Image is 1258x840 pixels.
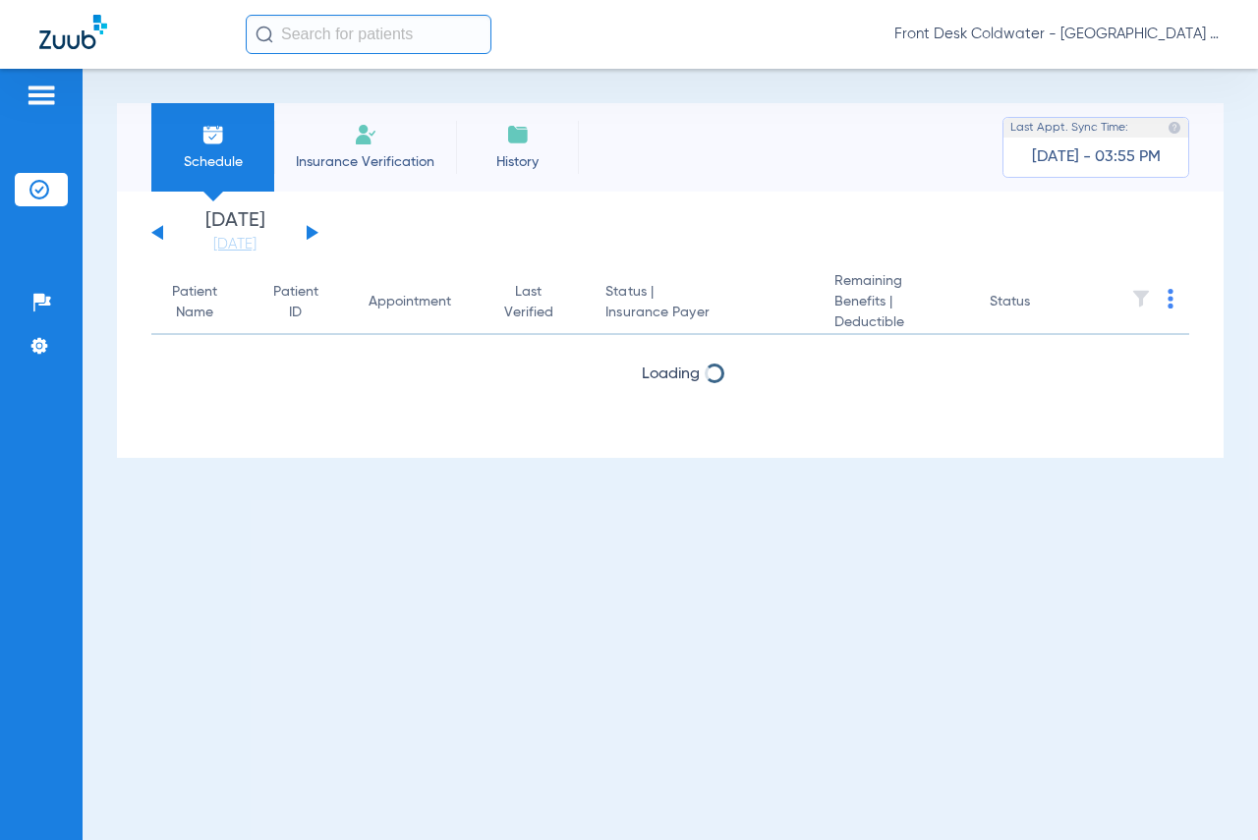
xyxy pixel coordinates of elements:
[501,282,575,323] div: Last Verified
[834,312,958,333] span: Deductible
[256,26,273,43] img: Search Icon
[26,84,57,107] img: hamburger-icon
[39,15,107,49] img: Zuub Logo
[642,366,700,382] span: Loading
[176,211,294,254] li: [DATE]
[1168,121,1181,135] img: last sync help info
[1168,289,1173,308] img: group-dot-blue.svg
[1010,118,1128,138] span: Last Appt. Sync Time:
[471,152,564,172] span: History
[272,282,319,323] div: Patient ID
[272,282,337,323] div: Patient ID
[819,271,974,335] th: Remaining Benefits |
[176,235,294,254] a: [DATE]
[354,123,377,146] img: Manual Insurance Verification
[1131,289,1151,308] img: filter.svg
[369,292,451,312] div: Appointment
[166,152,259,172] span: Schedule
[167,282,223,323] div: Patient Name
[506,123,530,146] img: History
[605,303,802,323] span: Insurance Payer
[590,271,818,335] th: Status |
[501,282,557,323] div: Last Verified
[974,271,1107,335] th: Status
[894,25,1219,44] span: Front Desk Coldwater - [GEOGRAPHIC_DATA] | My Community Dental Centers
[369,292,470,312] div: Appointment
[1032,147,1161,167] span: [DATE] - 03:55 PM
[167,282,241,323] div: Patient Name
[289,152,441,172] span: Insurance Verification
[201,123,225,146] img: Schedule
[246,15,491,54] input: Search for patients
